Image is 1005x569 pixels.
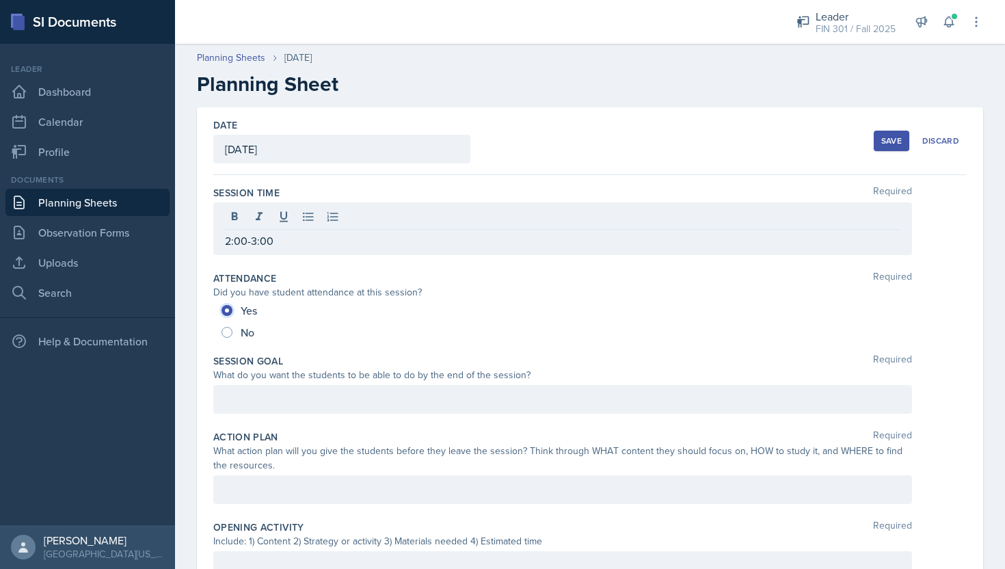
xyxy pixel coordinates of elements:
[213,186,280,200] label: Session Time
[922,135,959,146] div: Discard
[5,174,170,186] div: Documents
[5,189,170,216] a: Planning Sheets
[5,78,170,105] a: Dashboard
[213,368,912,382] div: What do you want the students to be able to do by the end of the session?
[873,354,912,368] span: Required
[816,8,896,25] div: Leader
[225,233,900,249] p: 2:00-3:00
[5,138,170,166] a: Profile
[213,118,237,132] label: Date
[44,533,164,547] div: [PERSON_NAME]
[44,547,164,561] div: [GEOGRAPHIC_DATA][US_STATE] in [GEOGRAPHIC_DATA]
[213,520,304,534] label: Opening Activity
[241,326,254,339] span: No
[197,72,983,96] h2: Planning Sheet
[873,430,912,444] span: Required
[5,219,170,246] a: Observation Forms
[213,354,283,368] label: Session Goal
[5,328,170,355] div: Help & Documentation
[213,285,912,300] div: Did you have student attendance at this session?
[5,279,170,306] a: Search
[213,444,912,473] div: What action plan will you give the students before they leave the session? Think through WHAT con...
[5,63,170,75] div: Leader
[5,249,170,276] a: Uploads
[213,430,278,444] label: Action Plan
[5,108,170,135] a: Calendar
[881,135,902,146] div: Save
[284,51,312,65] div: [DATE]
[241,304,257,317] span: Yes
[873,520,912,534] span: Required
[197,51,265,65] a: Planning Sheets
[213,272,277,285] label: Attendance
[816,22,896,36] div: FIN 301 / Fall 2025
[873,272,912,285] span: Required
[873,186,912,200] span: Required
[915,131,967,151] button: Discard
[874,131,909,151] button: Save
[213,534,912,548] div: Include: 1) Content 2) Strategy or activity 3) Materials needed 4) Estimated time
